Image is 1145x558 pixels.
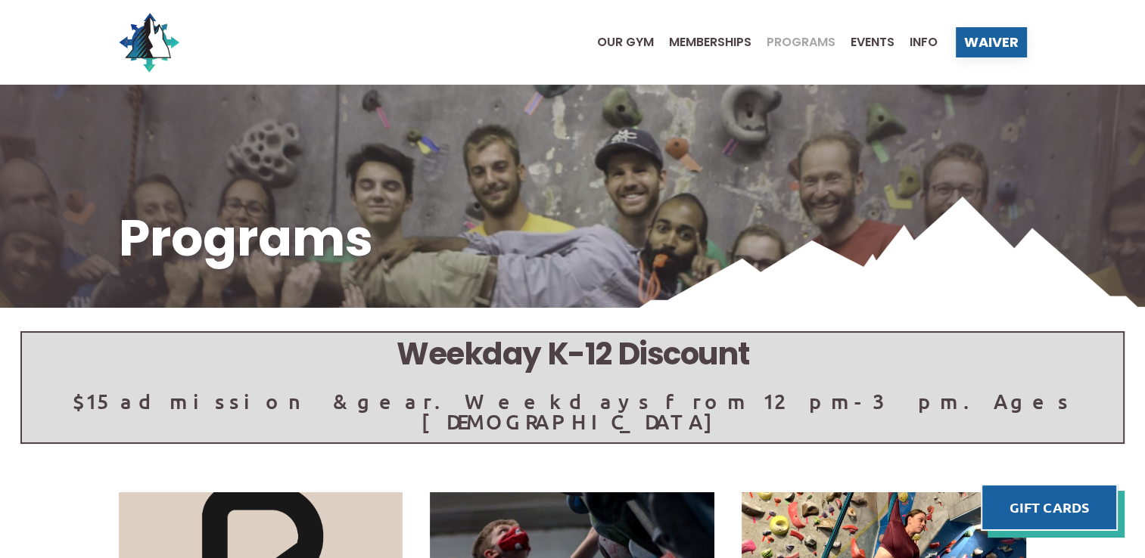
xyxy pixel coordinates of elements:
a: Info [895,36,938,48]
span: Events [851,36,895,48]
a: Events [835,36,895,48]
span: Waiver [964,36,1019,49]
a: Waiver [956,27,1027,57]
span: Programs [767,36,835,48]
a: Programs [751,36,835,48]
span: Info [910,36,938,48]
h5: Weekday K-12 Discount [22,333,1123,376]
span: Our Gym [597,36,654,48]
a: Our Gym [582,36,654,48]
a: Memberships [654,36,751,48]
img: North Wall Logo [119,12,179,73]
span: Memberships [669,36,751,48]
p: $15 admission & gear. Weekdays from 12pm-3pm. Ages [DEMOGRAPHIC_DATA] [22,391,1123,432]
